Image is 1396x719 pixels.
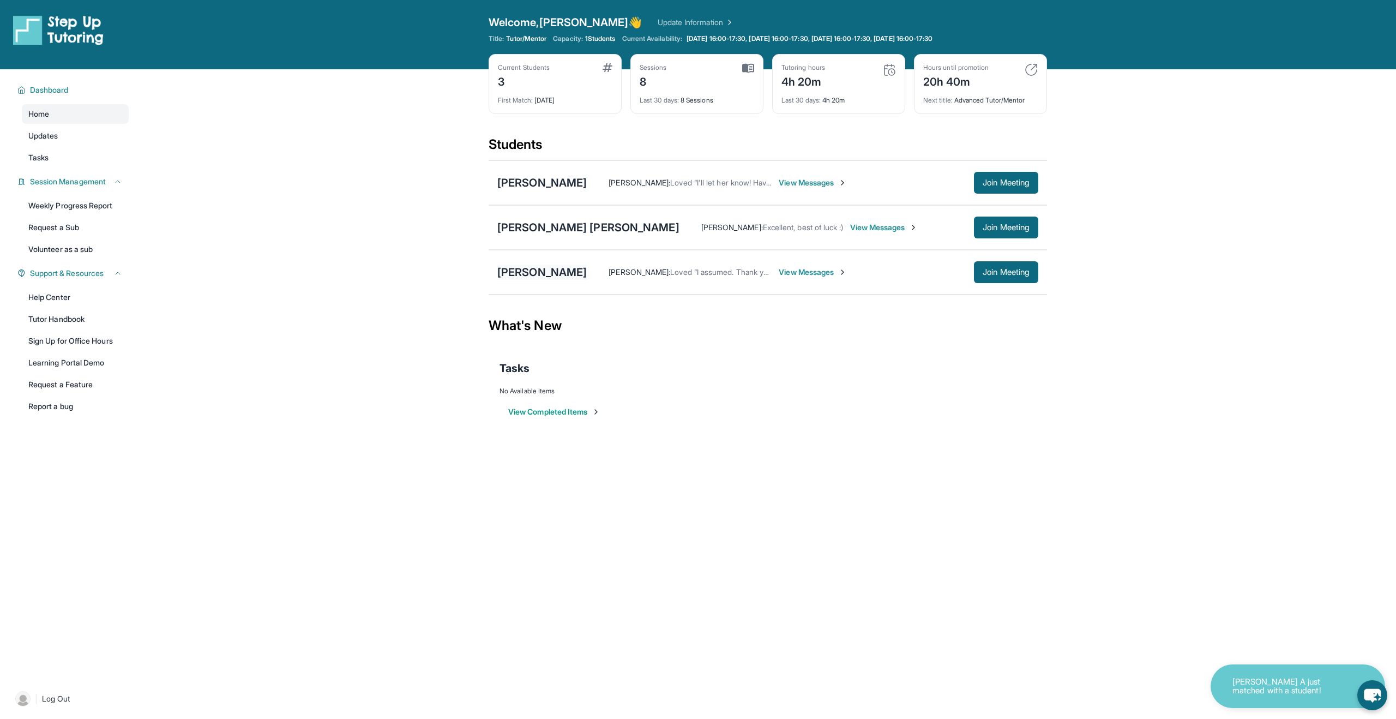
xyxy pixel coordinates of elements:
a: Report a bug [22,397,129,416]
span: [PERSON_NAME] : [609,178,670,187]
span: Dashboard [30,85,69,95]
img: card [883,63,896,76]
img: user-img [15,691,31,706]
span: Join Meeting [983,179,1030,186]
span: Excellent, best of luck :) [763,223,844,232]
div: [PERSON_NAME] [497,265,587,280]
span: Last 30 days : [640,96,679,104]
span: Loved “I assumed. Thank you for clarifying. I will see her [DATE].” [670,267,894,277]
button: Join Meeting [974,261,1038,283]
a: Request a Sub [22,218,129,237]
span: Next title : [923,96,953,104]
span: [PERSON_NAME] : [701,223,763,232]
button: Join Meeting [974,172,1038,194]
a: Home [22,104,129,124]
img: card [742,63,754,73]
span: 1 Students [585,34,616,43]
div: Students [489,136,1047,160]
span: Support & Resources [30,268,104,279]
img: card [603,63,612,72]
a: Learning Portal Demo [22,353,129,373]
a: [DATE] 16:00-17:30, [DATE] 16:00-17:30, [DATE] 16:00-17:30, [DATE] 16:00-17:30 [684,34,935,43]
a: Updates [22,126,129,146]
button: Join Meeting [974,217,1038,238]
span: [PERSON_NAME] : [609,267,670,277]
div: Advanced Tutor/Mentor [923,89,1038,105]
span: Tasks [28,152,49,163]
span: Home [28,109,49,119]
span: Log Out [42,693,70,704]
div: 4h 20m [781,72,825,89]
div: Tutoring hours [781,63,825,72]
a: Sign Up for Office Hours [22,331,129,351]
div: Sessions [640,63,667,72]
span: Welcome, [PERSON_NAME] 👋 [489,15,642,30]
span: View Messages [850,222,918,233]
span: View Messages [779,177,847,188]
span: [DATE] 16:00-17:30, [DATE] 16:00-17:30, [DATE] 16:00-17:30, [DATE] 16:00-17:30 [687,34,932,43]
div: 8 Sessions [640,89,754,105]
div: [PERSON_NAME] [497,175,587,190]
a: Tutor Handbook [22,309,129,329]
div: 3 [498,72,550,89]
span: Capacity: [553,34,583,43]
span: Last 30 days : [781,96,821,104]
button: View Completed Items [508,406,600,417]
div: 8 [640,72,667,89]
span: | [35,692,38,705]
button: chat-button [1357,680,1387,710]
a: |Log Out [11,687,129,711]
button: Session Management [26,176,122,187]
a: Request a Feature [22,375,129,394]
div: 4h 20m [781,89,896,105]
span: Current Availability: [622,34,682,43]
div: [DATE] [498,89,612,105]
span: Tasks [500,361,529,376]
span: Title: [489,34,504,43]
div: [PERSON_NAME] [PERSON_NAME] [497,220,679,235]
span: Tutor/Mentor [506,34,546,43]
div: Current Students [498,63,550,72]
img: card [1025,63,1038,76]
button: Support & Resources [26,268,122,279]
p: [PERSON_NAME] A just matched with a student! [1232,678,1341,696]
span: View Messages [779,267,847,278]
div: Hours until promotion [923,63,989,72]
img: logo [13,15,104,45]
img: Chevron-Right [838,178,847,187]
a: Weekly Progress Report [22,196,129,215]
a: Tasks [22,148,129,167]
a: Help Center [22,287,129,307]
span: Loved “I'll let her know! Have a wonderful long weekend!” [670,178,869,187]
div: 20h 40m [923,72,989,89]
span: Join Meeting [983,224,1030,231]
img: Chevron Right [723,17,734,28]
span: Session Management [30,176,106,187]
span: Join Meeting [983,269,1030,275]
img: Chevron-Right [909,223,918,232]
div: No Available Items [500,387,1036,396]
span: First Match : [498,96,533,104]
span: Updates [28,130,58,141]
a: Volunteer as a sub [22,239,129,259]
a: Update Information [658,17,734,28]
div: What's New [489,302,1047,350]
button: Dashboard [26,85,122,95]
img: Chevron-Right [838,268,847,277]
